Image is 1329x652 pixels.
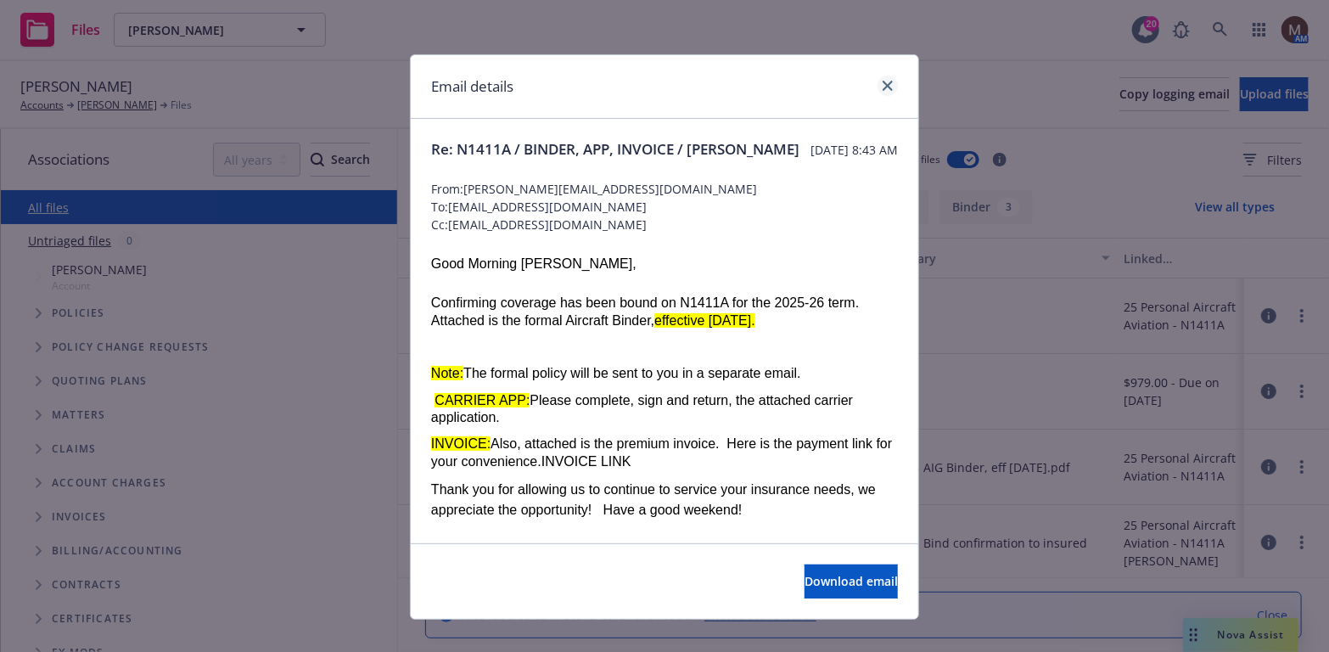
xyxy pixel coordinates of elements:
[810,141,898,159] span: [DATE] 8:43 AM
[654,313,755,328] span: effective [DATE].
[431,480,898,520] div: Thank you for allowing us to continue to service your insurance needs, we appreciate the opportun...
[431,365,898,383] div: The formal policy will be sent to you in a separate email.
[541,454,631,469] a: INVOICE LINK
[431,180,898,198] span: From: [PERSON_NAME][EMAIL_ADDRESS][DOMAIN_NAME]
[431,139,799,160] span: Re: N1411A / BINDER, APP, INVOICE / [PERSON_NAME]
[431,436,491,451] span: INVOICE:
[805,565,898,599] button: Download email
[805,573,898,589] span: Download email
[431,392,898,427] div: Please complete, sign and return, the attached carrier application.
[431,366,463,380] span: Note:
[878,76,898,96] a: close
[431,254,898,274] div: Good Morning [PERSON_NAME],
[431,436,898,470] div: Also, attached is the premium invoice. Here is the payment link for your convenience.
[431,76,513,98] h1: Email details
[431,216,898,233] span: Cc: [EMAIL_ADDRESS][DOMAIN_NAME]
[431,198,898,216] span: To: [EMAIL_ADDRESS][DOMAIN_NAME]
[435,393,530,407] span: CARRIER APP:
[431,295,898,329] div: Confirming coverage has been bound on N1411A for the 2025-26 term. Attached is the formal Aircraf...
